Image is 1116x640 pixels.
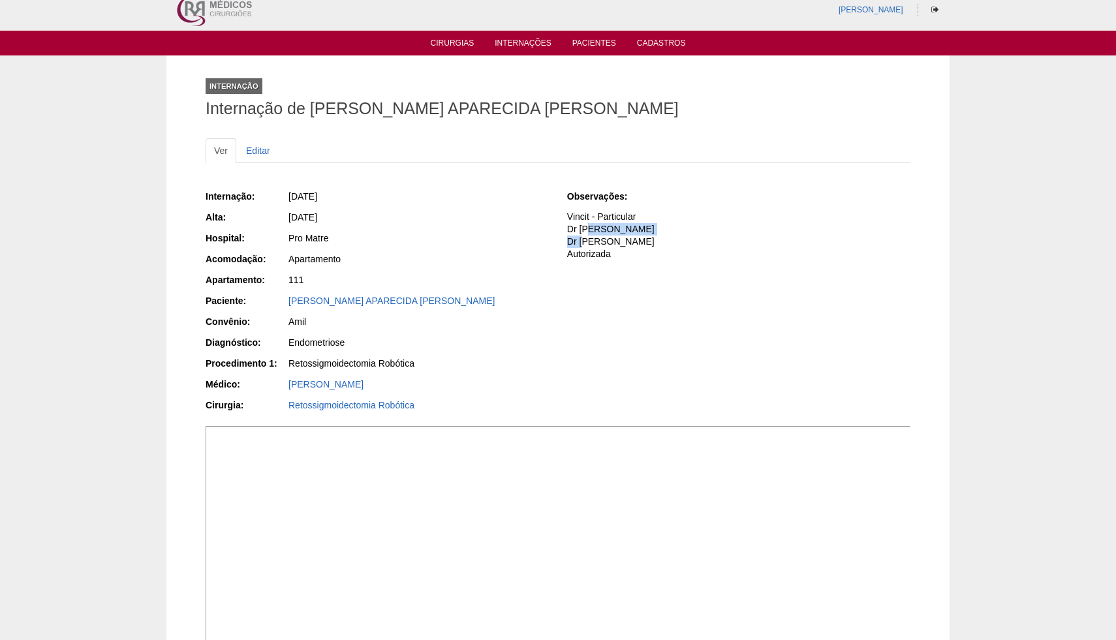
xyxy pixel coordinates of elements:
div: Hospital: [206,232,287,245]
a: Internações [495,38,551,52]
div: Apartamento: [206,273,287,286]
div: Convênio: [206,315,287,328]
a: Cirurgias [431,38,474,52]
span: [DATE] [288,191,317,202]
div: Acomodação: [206,252,287,266]
div: Observações: [567,190,649,203]
a: Editar [238,138,279,163]
div: Alta: [206,211,287,224]
a: [PERSON_NAME] APARECIDA [PERSON_NAME] [288,296,495,306]
i: Sair [931,6,938,14]
h1: Internação de [PERSON_NAME] APARECIDA [PERSON_NAME] [206,100,910,117]
a: Retossigmoidectomia Robótica [288,400,414,410]
p: Vincit - Particular Dr [PERSON_NAME] Dr [PERSON_NAME] Autorizada [567,211,910,260]
div: 111 [288,273,549,286]
div: Internação [206,78,262,94]
div: Procedimento 1: [206,357,287,370]
a: Ver [206,138,236,163]
span: [DATE] [288,212,317,222]
div: Retossigmoidectomia Robótica [288,357,549,370]
div: Paciente: [206,294,287,307]
div: Médico: [206,378,287,391]
div: Endometriose [288,336,549,349]
div: Pro Matre [288,232,549,245]
div: Apartamento [288,252,549,266]
a: Cadastros [637,38,686,52]
a: Pacientes [572,38,616,52]
a: [PERSON_NAME] [288,379,364,389]
div: Amil [288,315,549,328]
a: [PERSON_NAME] [839,5,903,14]
div: Diagnóstico: [206,336,287,349]
div: Internação: [206,190,287,203]
div: Cirurgia: [206,399,287,412]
